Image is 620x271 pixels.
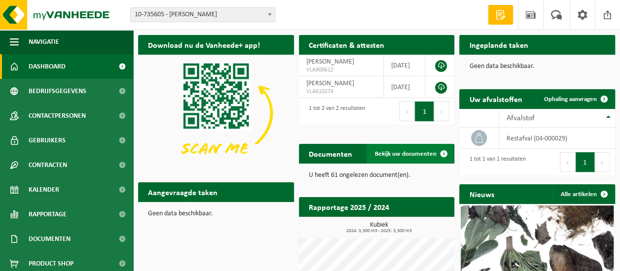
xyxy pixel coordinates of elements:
[469,63,605,70] p: Geen data beschikbaar.
[29,153,67,177] span: Contracten
[366,144,453,164] a: Bekijk uw documenten
[304,222,455,234] h3: Kubiek
[29,79,86,103] span: Bedrijfsgegevens
[304,101,365,122] div: 1 tot 2 van 2 resultaten
[464,151,525,173] div: 1 tot 1 van 1 resultaten
[148,210,284,217] p: Geen data beschikbaar.
[384,55,425,76] td: [DATE]
[299,144,362,163] h2: Documenten
[499,128,615,149] td: restafval (04-000029)
[306,58,354,66] span: [PERSON_NAME]
[138,182,227,202] h2: Aangevraagde taken
[299,35,394,54] h2: Certificaten & attesten
[29,177,59,202] span: Kalender
[595,152,610,172] button: Next
[29,30,59,54] span: Navigatie
[309,172,445,179] p: U heeft 61 ongelezen document(en).
[384,76,425,98] td: [DATE]
[29,227,71,251] span: Documenten
[304,229,455,234] span: 2024: 3,300 m3 - 2025: 3,300 m3
[459,89,532,108] h2: Uw afvalstoffen
[131,8,275,22] span: 10-735605 - CNOCKAERT PATRICK - KRUISEM
[536,89,614,109] a: Ophaling aanvragen
[29,54,66,79] span: Dashboard
[381,216,453,236] a: Bekijk rapportage
[306,88,376,96] span: VLA610274
[560,152,576,172] button: Previous
[130,7,275,22] span: 10-735605 - CNOCKAERT PATRICK - KRUISEM
[576,152,595,172] button: 1
[29,128,66,153] span: Gebruikers
[544,96,597,102] span: Ophaling aanvragen
[374,151,436,157] span: Bekijk uw documenten
[553,184,614,204] a: Alle artikelen
[299,197,399,216] h2: Rapportage 2025 / 2024
[138,35,270,54] h2: Download nu de Vanheede+ app!
[415,102,434,121] button: 1
[138,55,294,171] img: Download de VHEPlus App
[434,102,449,121] button: Next
[306,66,376,74] span: VLA900612
[29,103,86,128] span: Contactpersonen
[399,102,415,121] button: Previous
[306,80,354,87] span: [PERSON_NAME]
[459,35,538,54] h2: Ingeplande taken
[507,114,535,122] span: Afvalstof
[29,202,67,227] span: Rapportage
[459,184,504,203] h2: Nieuws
